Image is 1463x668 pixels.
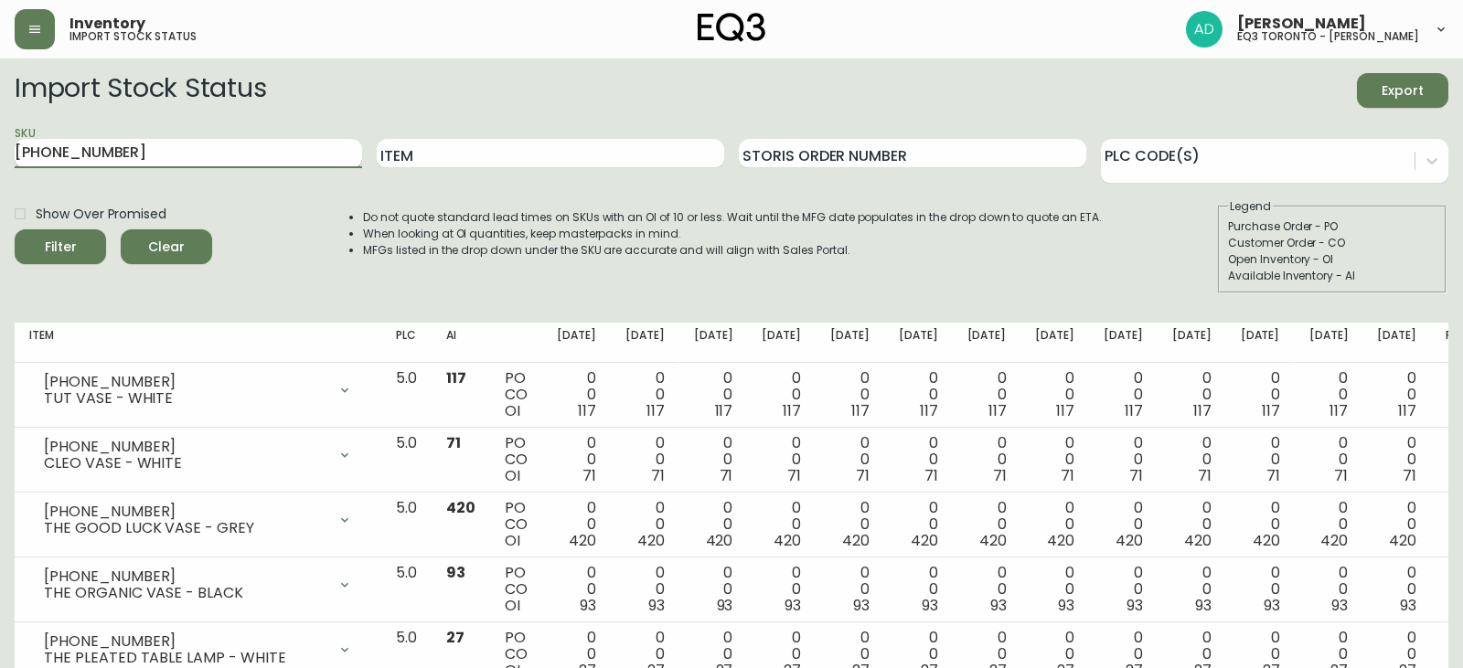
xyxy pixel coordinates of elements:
span: 71 [993,465,1007,486]
span: 93 [785,595,801,616]
span: 93 [717,595,733,616]
span: 93 [1331,595,1348,616]
input: price excluding $ [250,69,303,85]
div: 0 0 [967,435,1007,484]
div: 0 0 [762,435,801,484]
span: 71 [720,465,733,486]
span: 71 [1334,465,1348,486]
div: 0 0 [694,435,733,484]
div: 0 0 [1309,565,1349,614]
span: Clear [135,236,198,259]
span: 420 [1320,530,1348,551]
span: 420 [842,530,870,551]
div: 0 0 [1104,370,1143,419]
div: Available Inventory - AI [1228,268,1436,284]
span: 420 [569,530,596,551]
div: 0 0 [967,500,1007,549]
th: Item [15,323,381,363]
span: 420 [637,530,665,551]
span: 71 [856,465,870,486]
th: [DATE] [1020,323,1089,363]
th: AI [432,323,490,363]
div: CLEO VASE - WHITE [44,455,326,472]
div: 0 0 [899,370,938,419]
li: Do not quote standard lead times on SKUs with an OI of 10 or less. Wait until the MFG date popula... [363,209,1102,226]
h5: eq3 toronto - [PERSON_NAME] [1237,31,1419,42]
td: 5.0 [381,363,432,428]
div: [PHONE_NUMBER] [44,504,326,520]
span: 420 [446,497,475,518]
div: Open Inventory - OI [1228,251,1436,268]
div: 0 0 [1377,435,1416,484]
div: 0 0 [1309,500,1349,549]
span: 71 [582,465,596,486]
div: 0 0 [1172,435,1212,484]
span: OI [505,400,520,421]
legend: Legend [1228,198,1273,215]
span: 117 [783,400,801,421]
th: [DATE] [542,323,611,363]
span: 27 [446,627,465,648]
div: 0 0 [1035,500,1074,549]
div: 0 0 [830,500,870,549]
div: THE ORGANIC VASE - BLACK [44,585,326,601]
span: 93 [580,595,596,616]
span: 420 [1184,530,1212,551]
div: 0 0 [1104,565,1143,614]
span: 117 [1056,400,1074,421]
span: 71 [446,432,461,453]
span: 93 [990,595,1007,616]
span: 93 [1400,595,1416,616]
span: 117 [446,367,466,388]
div: [PHONE_NUMBER] [44,633,326,650]
span: 117 [988,400,1007,421]
div: 0 0 [762,500,801,549]
span: 117 [1398,400,1416,421]
div: THE GOOD LUCK VASE - GREY [44,520,326,536]
span: 71 [1266,465,1280,486]
span: 420 [979,530,1007,551]
li: When looking at OI quantities, keep masterpacks in mind. [363,226,1102,242]
div: [PHONE_NUMBER] [44,374,326,390]
div: 0 0 [1172,565,1212,614]
th: [DATE] [1295,323,1363,363]
th: [DATE] [611,323,679,363]
div: 0 0 [1104,435,1143,484]
div: 0 0 [1309,435,1349,484]
div: 0 0 [1104,500,1143,549]
span: 71 [651,465,665,486]
div: 0 0 [1035,370,1074,419]
div: [PHONE_NUMBER]CLEO VASE - WHITE [29,435,367,475]
div: 0 0 [694,565,733,614]
span: OI [505,595,520,616]
div: 0 0 [967,370,1007,419]
li: MFGs listed in the drop down under the SKU are accurate and will align with Sales Portal. [363,242,1102,259]
span: 71 [1198,465,1212,486]
div: 0 0 [625,565,665,614]
div: [PHONE_NUMBER]THE GOOD LUCK VASE - GREY [29,500,367,540]
span: 71 [787,465,801,486]
div: 0 0 [1172,500,1212,549]
div: 0 0 [830,370,870,419]
div: [PHONE_NUMBER] [44,439,326,455]
td: 5.0 [381,428,432,493]
th: [DATE] [1158,323,1226,363]
div: PO CO [505,500,528,549]
span: 93 [446,562,465,583]
input: price excluding $ [250,93,303,110]
span: 420 [774,530,801,551]
div: TUT VASE - WHITE [44,390,326,407]
span: 420 [1253,530,1280,551]
div: [PHONE_NUMBER]TUT VASE - WHITE [29,370,367,410]
div: PO CO [505,370,528,419]
div: [PHONE_NUMBER] [44,568,326,585]
th: PLC [381,323,432,363]
span: 71 [1061,465,1074,486]
h5: import stock status [69,31,197,42]
span: OI [505,465,520,486]
div: 0 0 [557,565,596,614]
input: price excluding $ [250,118,303,134]
td: 5.0 [381,493,432,557]
th: [DATE] [1226,323,1295,363]
span: 117 [851,400,870,421]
